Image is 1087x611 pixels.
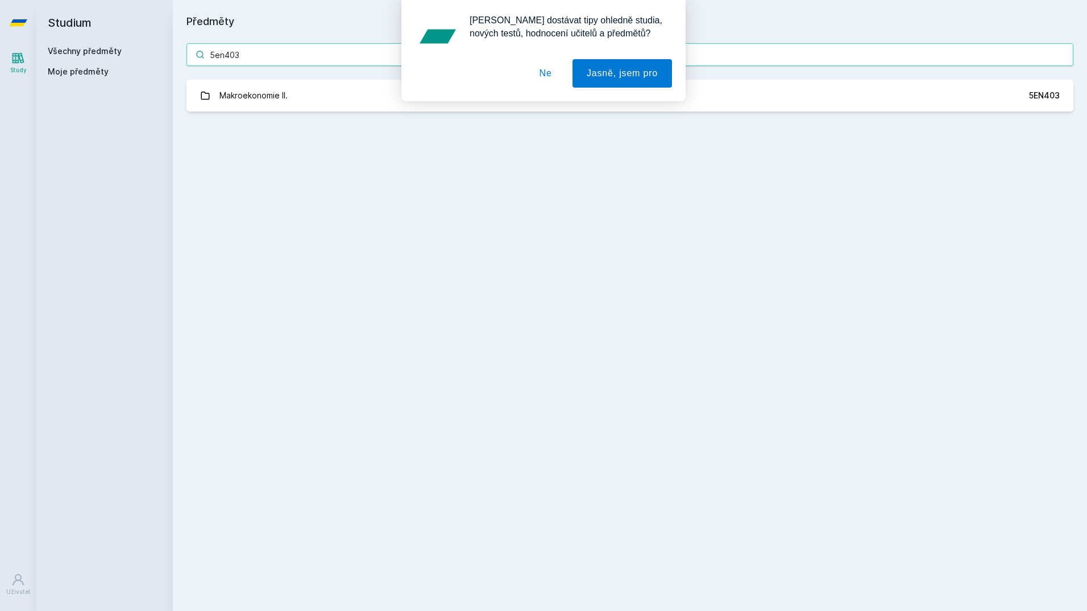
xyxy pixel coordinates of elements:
[6,588,30,596] div: Uživatel
[525,59,566,88] button: Ne
[2,567,34,602] a: Uživatel
[415,14,460,59] img: notification icon
[572,59,672,88] button: Jasně, jsem pro
[460,14,672,40] div: [PERSON_NAME] dostávat tipy ohledně studia, nových testů, hodnocení učitelů a předmětů?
